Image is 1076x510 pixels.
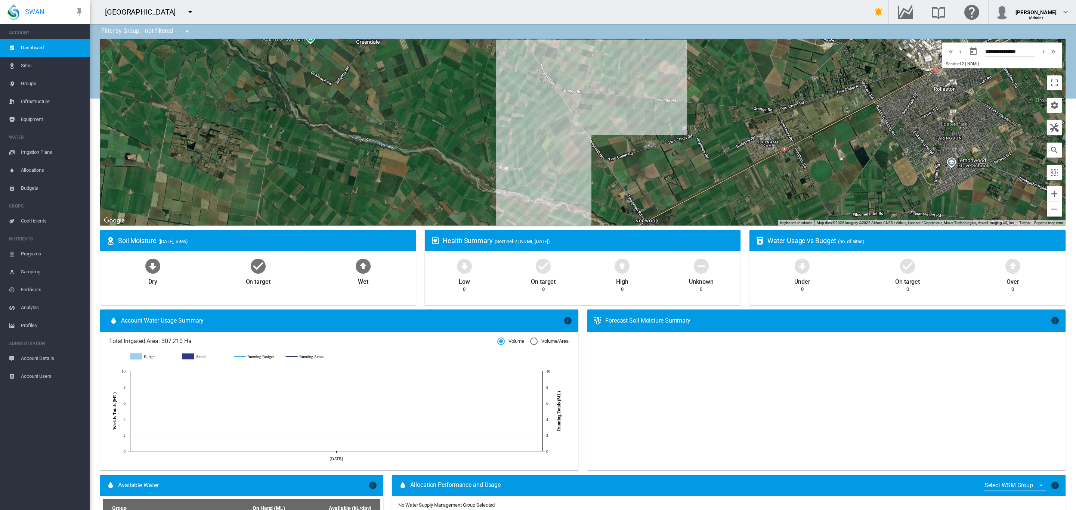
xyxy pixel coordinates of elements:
[874,7,883,16] md-icon: icon-bell-ring
[546,385,548,389] tspan: 8
[124,433,126,438] tspan: 2
[112,392,117,430] tspan: Weekly Totals (ML)
[542,286,545,293] div: 0
[1019,221,1030,225] a: Terms
[368,481,377,490] md-icon: icon-information
[124,417,126,422] tspan: 4
[25,7,44,16] span: SWAN
[1050,168,1059,177] md-icon: icon-select-all
[21,39,84,57] span: Dashboard
[118,481,159,489] span: Available Water
[605,317,1051,325] div: Forecast Soil Moisture Summary
[9,131,84,143] span: WATER
[21,212,84,230] span: Coefficients
[947,47,955,56] md-icon: icon-chevron-double-left
[183,27,192,36] md-icon: icon-menu-down
[246,275,270,286] div: On target
[459,275,470,286] div: Low
[689,275,713,286] div: Unknown
[995,4,1009,19] img: profile.jpg
[21,349,84,367] span: Account Details
[1050,146,1059,155] md-icon: icon-magnify
[186,7,195,16] md-icon: icon-menu-down
[1048,47,1058,56] button: icon-chevron-double-right
[109,316,118,325] md-icon: icon-water
[946,62,977,66] span: Sentinel-2 | NDMI
[21,317,84,335] span: Profiles
[930,7,947,16] md-icon: Search the knowledge base
[182,353,227,360] g: Actual
[1047,75,1062,90] button: Toggle fullscreen view
[556,391,562,431] tspan: Running Totals (ML)
[9,200,84,212] span: CROPS
[124,401,126,405] tspan: 6
[546,433,548,438] tspan: 2
[613,257,631,275] md-icon: icon-arrow-up-bold-circle
[9,27,84,39] span: ACCOUNT
[871,4,886,19] button: icon-bell-ring
[118,236,410,245] div: Soil Moisture
[443,236,735,245] div: Health Summary
[896,7,914,16] md-icon: Go to the Data Hub
[249,257,267,275] md-icon: icon-checkbox-marked-circle
[1047,202,1062,217] button: Zoom out
[755,236,764,245] md-icon: icon-cup-water
[966,44,981,59] button: md-calendar
[1039,47,1048,56] button: icon-chevron-right
[1004,257,1022,275] md-icon: icon-arrow-up-bold-circle
[906,286,909,293] div: 0
[9,338,84,349] span: ADMINISTRATION
[335,450,338,453] circle: Running Actual 10 Aug 0
[963,7,981,16] md-icon: Click here for help
[21,299,84,317] span: Analytes
[1061,7,1070,16] md-icon: icon-chevron-down
[455,257,473,275] md-icon: icon-arrow-down-bold-circle
[124,449,126,454] tspan: 0
[794,275,810,286] div: Under
[354,257,372,275] md-icon: icon-arrow-up-bold-circle
[105,7,182,17] div: [GEOGRAPHIC_DATA]
[793,257,811,275] md-icon: icon-arrow-down-bold-circle
[21,281,84,299] span: Fertilisers
[984,480,1046,491] md-select: {{'ALLOCATION.SELECT_GROUP' | i18next}}
[144,257,162,275] md-icon: icon-arrow-down-bold-circle
[463,286,466,293] div: 0
[21,111,84,128] span: Equipment
[621,286,624,293] div: 0
[21,143,84,161] span: Irrigation Plans
[21,245,84,263] span: Programs
[1015,6,1057,13] div: [PERSON_NAME]
[21,75,84,93] span: Groups
[121,369,126,373] tspan: 10
[767,236,1059,245] div: Water Usage vs Budget
[21,263,84,281] span: Sampling
[9,233,84,245] span: NUTRIENTS
[497,338,524,345] md-radio-button: Volume
[102,216,127,226] a: Open this area in Google Maps (opens a new window)
[531,275,556,286] div: On target
[21,161,84,179] span: Allocations
[546,449,548,454] tspan: 0
[121,317,563,325] span: Account Water Usage Summary
[183,4,198,19] button: icon-menu-down
[1047,98,1062,113] button: icon-cog
[75,7,84,16] md-icon: icon-pin
[1039,47,1048,56] md-icon: icon-chevron-right
[109,337,497,345] span: Total Irrigated Area: 307.210 Ha
[956,47,965,56] button: icon-chevron-left
[21,367,84,385] span: Account Users
[1007,275,1019,286] div: Over
[130,353,175,360] g: Budget
[838,239,865,244] span: (no. of sites)
[7,4,19,20] img: SWAN-Landscape-Logo-Colour-drop.png
[978,62,979,66] span: |
[1050,101,1059,110] md-icon: icon-cog
[124,385,126,389] tspan: 8
[330,456,343,461] tspan: [DATE]
[1051,481,1060,490] md-icon: icon-information
[593,316,602,325] md-icon: icon-thermometer-lines
[431,236,440,245] md-icon: icon-heart-box-outline
[895,275,920,286] div: On target
[96,24,197,39] div: Filter by Group: - not filtered -
[780,220,812,226] button: Keyboard shortcuts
